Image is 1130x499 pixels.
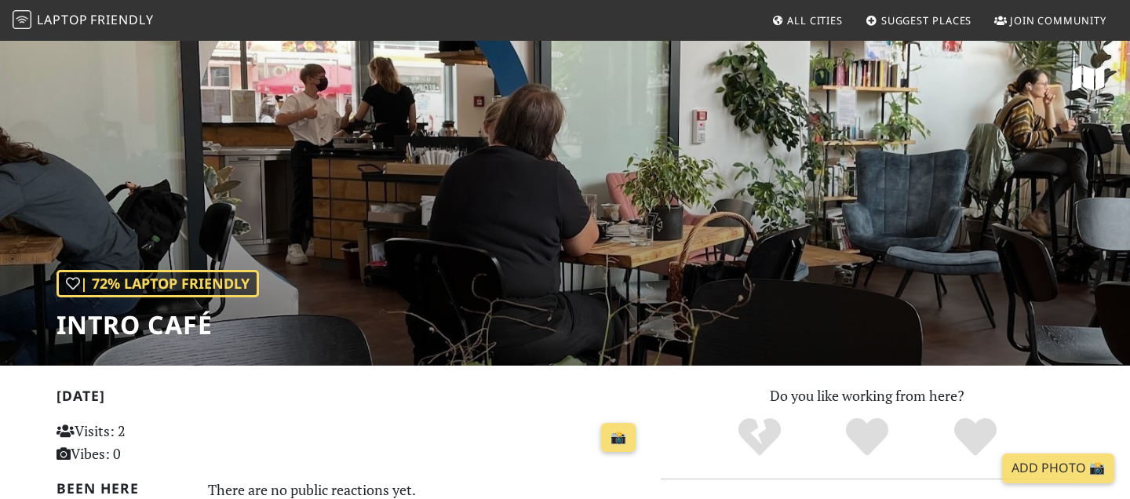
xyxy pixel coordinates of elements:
p: Visits: 2 Vibes: 0 [56,420,239,465]
img: LaptopFriendly [13,10,31,29]
div: | 72% Laptop Friendly [56,270,259,297]
span: Suggest Places [881,13,972,27]
h1: intro CAFÉ [56,310,259,340]
span: Laptop [37,11,88,28]
a: LaptopFriendly LaptopFriendly [13,7,154,35]
span: Friendly [90,11,153,28]
span: All Cities [787,13,843,27]
a: Add Photo 📸 [1002,453,1114,483]
div: Yes [813,416,921,459]
a: 📸 [601,423,636,453]
div: No [705,416,814,459]
p: Do you like working from here? [661,384,1073,407]
h2: Been here [56,480,189,497]
a: Join Community [988,6,1113,35]
a: Suggest Places [859,6,979,35]
a: All Cities [765,6,849,35]
h2: [DATE] [56,388,642,410]
div: Definitely! [921,416,1030,459]
span: Join Community [1010,13,1106,27]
